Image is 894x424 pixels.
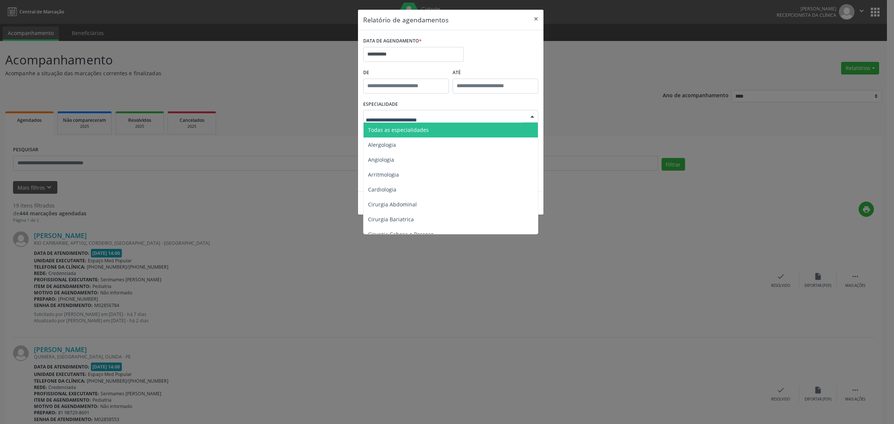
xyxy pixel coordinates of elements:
label: DATA DE AGENDAMENTO [363,35,422,47]
span: Alergologia [368,141,396,148]
label: ESPECIALIDADE [363,99,398,110]
span: Cirurgia Bariatrica [368,216,414,223]
span: Todas as especialidades [368,126,429,133]
span: Cardiologia [368,186,396,193]
span: Cirurgia Cabeça e Pescoço [368,231,434,238]
span: Angiologia [368,156,394,163]
label: ATÉ [453,67,538,79]
button: Close [529,10,543,28]
label: De [363,67,449,79]
h5: Relatório de agendamentos [363,15,448,25]
span: Cirurgia Abdominal [368,201,417,208]
span: Arritmologia [368,171,399,178]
